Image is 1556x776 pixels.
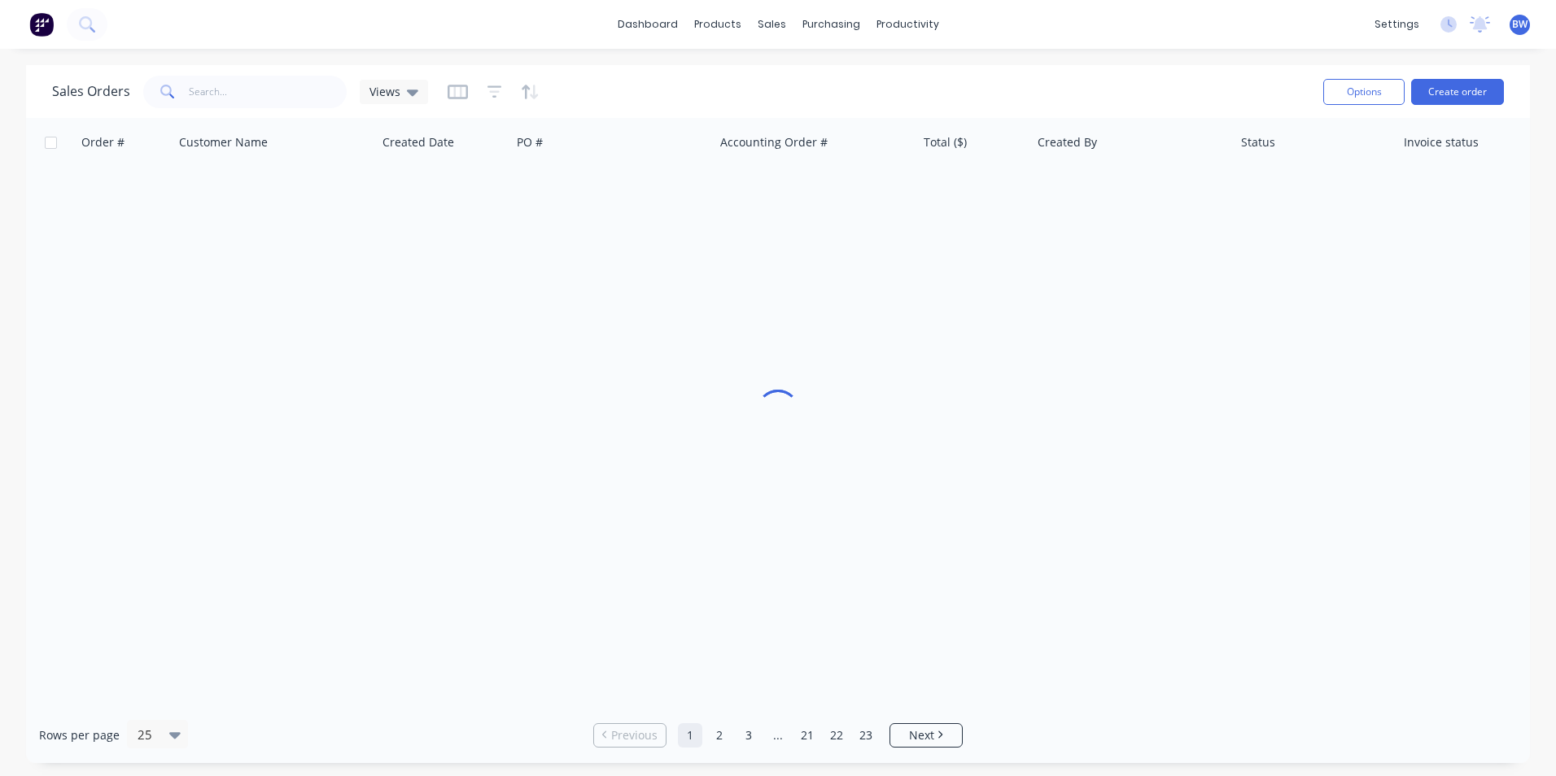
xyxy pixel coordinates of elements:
[1501,721,1540,760] iframe: Intercom live chat
[824,723,849,748] a: Page 22
[854,723,878,748] a: Page 23
[1404,134,1479,150] div: Invoice status
[720,134,828,150] div: Accounting Order #
[890,727,962,743] a: Next page
[610,12,686,37] a: dashboard
[587,723,969,748] ul: Pagination
[1366,12,1427,37] div: settings
[179,134,268,150] div: Customer Name
[382,134,454,150] div: Created Date
[707,723,732,748] a: Page 2
[81,134,125,150] div: Order #
[189,76,347,108] input: Search...
[1323,79,1405,105] button: Options
[1038,134,1097,150] div: Created By
[369,83,400,100] span: Views
[909,727,934,743] span: Next
[594,727,666,743] a: Previous page
[686,12,750,37] div: products
[924,134,967,150] div: Total ($)
[1512,17,1528,32] span: BW
[736,723,761,748] a: Page 3
[795,723,820,748] a: Page 21
[678,723,702,748] a: Page 1 is your current page
[1411,79,1504,105] button: Create order
[766,723,790,748] a: Jump forward
[750,12,794,37] div: sales
[1241,134,1275,150] div: Status
[868,12,947,37] div: productivity
[517,134,543,150] div: PO #
[52,84,130,99] h1: Sales Orders
[794,12,868,37] div: purchasing
[29,12,54,37] img: Factory
[39,727,120,743] span: Rows per page
[611,727,658,743] span: Previous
